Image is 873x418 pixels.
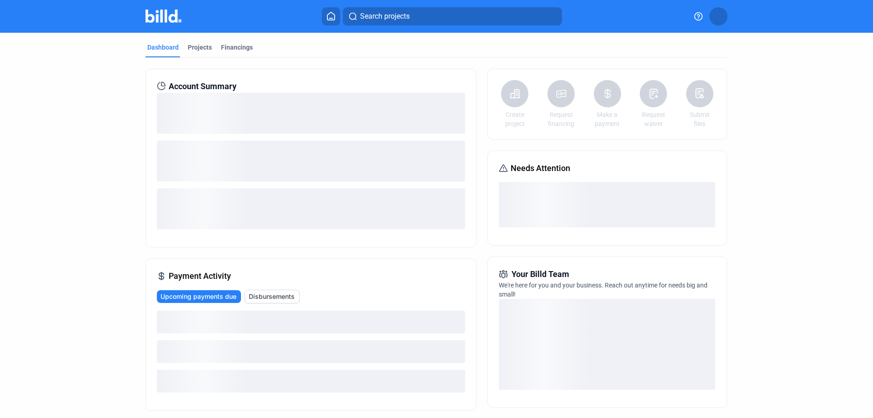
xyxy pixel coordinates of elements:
img: Billd Company Logo [145,10,181,23]
div: Dashboard [147,43,179,52]
a: Request waiver [637,110,669,128]
div: loading [157,141,465,181]
div: loading [499,182,715,227]
span: Needs Attention [511,162,570,175]
div: Financings [221,43,253,52]
div: loading [157,188,465,229]
span: Disbursements [249,292,295,301]
span: We're here for you and your business. Reach out anytime for needs big and small! [499,282,707,298]
span: Payment Activity [169,270,231,282]
span: Upcoming payments due [161,292,236,301]
span: Your Billd Team [512,268,569,281]
div: loading [499,299,715,390]
div: loading [157,93,465,134]
a: Make a payment [592,110,623,128]
div: loading [157,340,465,363]
span: Account Summary [169,80,236,93]
a: Request financing [545,110,577,128]
button: Search projects [343,7,562,25]
span: Search projects [360,11,410,22]
div: loading [157,370,465,393]
div: loading [157,311,465,333]
button: Disbursements [245,290,300,303]
button: Upcoming payments due [157,290,241,303]
a: Submit files [684,110,716,128]
a: Create project [499,110,531,128]
div: Projects [188,43,212,52]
